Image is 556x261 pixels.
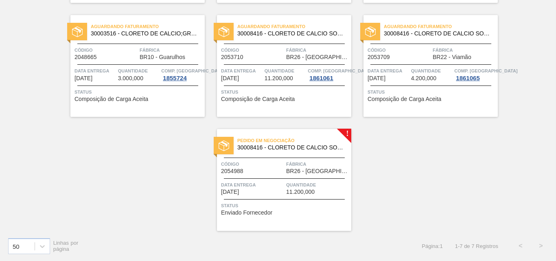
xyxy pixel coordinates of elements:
[205,15,351,117] a: statusAguardando Faturamento30008416 - CLORETO DE CALCIO SOLUCAO 40%Código2053710FábricaBR26 - [G...
[531,236,551,256] button: >
[286,189,315,195] span: 11.200,000
[161,67,203,81] a: Comp. [GEOGRAPHIC_DATA]1855724
[286,54,349,60] span: BR26 - Uberlândia
[422,243,442,249] span: Página : 1
[368,75,385,81] span: 25/10/2025
[454,67,517,75] span: Comp. Carga
[161,75,188,81] div: 1855724
[454,75,481,81] div: 1861065
[265,67,306,75] span: Quantidade
[237,22,351,31] span: Aguardando Faturamento
[221,202,349,210] span: Status
[74,46,138,54] span: Código
[74,67,116,75] span: Data Entrega
[411,67,453,75] span: Quantidade
[368,54,390,60] span: 2053709
[351,15,498,117] a: statusAguardando Faturamento30008416 - CLORETO DE CALCIO SOLUCAO 40%Código2053709FábricaBR22 - Vi...
[219,26,229,37] img: status
[205,129,351,231] a: !statusPedido em Negociação30008416 - CLORETO DE CALCIO SOLUCAO 40%Código2054988FábricaBR26 - [GE...
[74,54,97,60] span: 2048665
[140,46,203,54] span: Fábrica
[433,54,471,60] span: BR22 - Viamão
[308,67,349,81] a: Comp. [GEOGRAPHIC_DATA]1861061
[74,88,203,96] span: Status
[221,181,284,189] span: Data Entrega
[140,54,185,60] span: BR10 - Guarulhos
[286,181,349,189] span: Quantidade
[221,168,243,174] span: 2054988
[368,67,409,75] span: Data Entrega
[221,54,243,60] span: 2053710
[53,240,79,252] span: Linhas por página
[286,46,349,54] span: Fábrica
[365,26,376,37] img: status
[221,210,272,216] span: Enviado Fornecedor
[308,75,335,81] div: 1861061
[368,46,431,54] span: Código
[384,31,491,37] span: 30008416 - CLORETO DE CALCIO SOLUCAO 40%
[118,75,143,81] span: 3.000,000
[221,75,239,81] span: 23/10/2025
[286,160,349,168] span: Fábrica
[221,160,284,168] span: Código
[433,46,496,54] span: Fábrica
[74,75,92,81] span: 19/10/2025
[221,88,349,96] span: Status
[411,75,436,81] span: 4.200,000
[221,46,284,54] span: Código
[74,96,148,102] span: Composição de Carga Aceita
[58,15,205,117] a: statusAguardando Faturamento30003516 - CLORETO DE CALCIO;GRANULADO;75%Código2048665FábricaBR10 - ...
[286,168,349,174] span: BR26 - Uberlândia
[118,67,160,75] span: Quantidade
[237,31,345,37] span: 30008416 - CLORETO DE CALCIO SOLUCAO 40%
[265,75,293,81] span: 11.200,000
[91,22,205,31] span: Aguardando Faturamento
[219,140,229,151] img: status
[91,31,198,37] span: 30003516 - CLORETO DE CALCIO;GRANULADO;75%
[13,243,20,250] div: 50
[237,145,345,151] span: 30008416 - CLORETO DE CALCIO SOLUCAO 40%
[455,243,498,249] span: 1 - 7 de 7 Registros
[368,96,441,102] span: Composição de Carga Aceita
[384,22,498,31] span: Aguardando Faturamento
[237,136,351,145] span: Pedido em Negociação
[454,67,496,81] a: Comp. [GEOGRAPHIC_DATA]1861065
[221,96,295,102] span: Composição de Carga Aceita
[221,189,239,195] span: 26/10/2025
[368,88,496,96] span: Status
[510,236,531,256] button: <
[161,67,224,75] span: Comp. Carga
[308,67,371,75] span: Comp. Carga
[72,26,83,37] img: status
[221,67,263,75] span: Data Entrega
